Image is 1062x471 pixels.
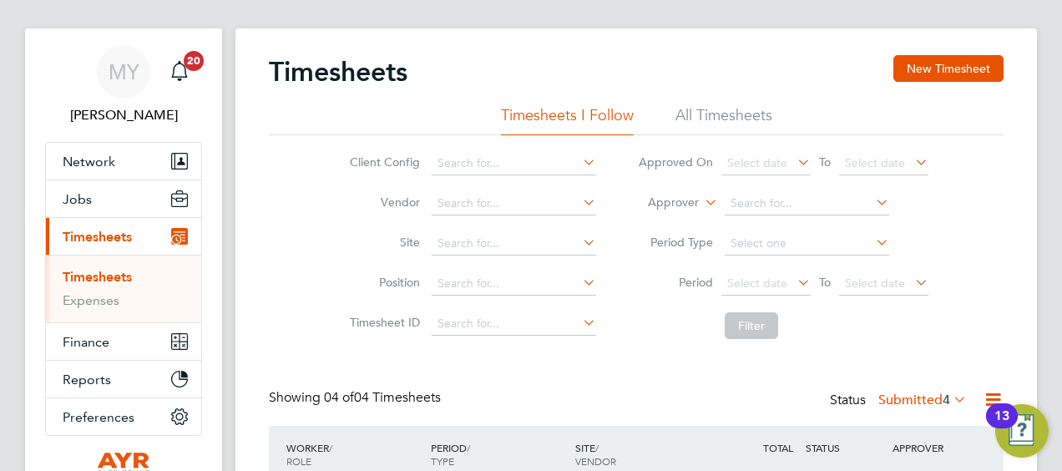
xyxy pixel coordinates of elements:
[109,61,139,83] span: MY
[45,105,202,125] span: Matt Young
[845,276,905,291] span: Select date
[725,232,889,256] input: Select one
[624,195,699,211] label: Approver
[763,441,793,454] span: TOTAL
[63,154,115,170] span: Network
[63,372,111,387] span: Reports
[345,315,420,330] label: Timesheet ID
[432,232,596,256] input: Search for...
[63,409,134,425] span: Preferences
[46,361,201,398] button: Reports
[46,180,201,217] button: Jobs
[814,151,836,173] span: To
[893,55,1004,82] button: New Timesheet
[432,192,596,215] input: Search for...
[345,275,420,290] label: Position
[432,312,596,336] input: Search for...
[431,454,454,468] span: TYPE
[595,441,599,454] span: /
[63,334,109,350] span: Finance
[878,392,967,408] label: Submitted
[46,398,201,435] button: Preferences
[943,392,950,408] span: 4
[638,275,713,290] label: Period
[63,292,119,308] a: Expenses
[45,45,202,125] a: MY[PERSON_NAME]
[802,433,888,463] div: STATUS
[324,389,441,406] span: 04 Timesheets
[345,154,420,170] label: Client Config
[994,416,1009,438] div: 13
[63,269,132,285] a: Timesheets
[725,312,778,339] button: Filter
[286,454,311,468] span: ROLE
[46,143,201,180] button: Network
[727,155,787,170] span: Select date
[324,389,354,406] span: 04 of
[638,235,713,250] label: Period Type
[725,192,889,215] input: Search for...
[345,235,420,250] label: Site
[163,45,196,99] a: 20
[575,454,616,468] span: VENDOR
[675,105,772,135] li: All Timesheets
[432,152,596,175] input: Search for...
[995,404,1049,458] button: Open Resource Center, 13 new notifications
[727,276,787,291] span: Select date
[46,323,201,360] button: Finance
[845,155,905,170] span: Select date
[63,229,132,245] span: Timesheets
[269,389,444,407] div: Showing
[888,433,975,463] div: APPROVER
[814,271,836,293] span: To
[184,51,204,71] span: 20
[329,441,332,454] span: /
[269,55,407,89] h2: Timesheets
[467,441,470,454] span: /
[830,389,970,413] div: Status
[501,105,634,135] li: Timesheets I Follow
[345,195,420,210] label: Vendor
[638,154,713,170] label: Approved On
[46,218,201,255] button: Timesheets
[63,191,92,207] span: Jobs
[432,272,596,296] input: Search for...
[46,255,201,322] div: Timesheets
